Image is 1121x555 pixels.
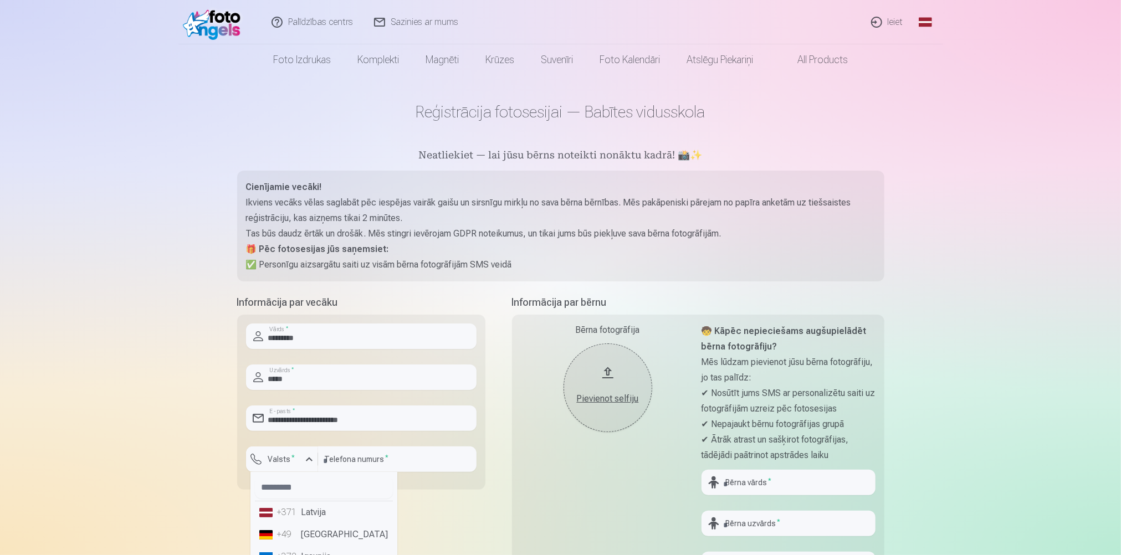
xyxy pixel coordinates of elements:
strong: 🎁 Pēc fotosesijas jūs saņemsiet: [246,244,389,254]
strong: Cienījamie vecāki! [246,182,322,192]
h5: Informācija par bērnu [512,295,884,310]
h1: Reģistrācija fotosesijai — Babītes vidusskola [237,102,884,122]
h5: Informācija par vecāku [237,295,485,310]
p: Tas būs daudz ērtāk un drošāk. Mēs stingri ievērojam GDPR noteikumus, un tikai jums būs piekļuve ... [246,226,876,241]
a: Komplekti [344,44,412,75]
div: Pievienot selfiju [575,392,641,405]
p: ✔ Nepajaukt bērnu fotogrāfijas grupā [702,417,876,432]
h5: Neatliekiet — lai jūsu bērns noteikti nonāktu kadrā! 📸✨ [237,148,884,164]
label: Valsts [264,454,300,465]
p: ✅ Personīgu aizsargātu saiti uz visām bērna fotogrāfijām SMS veidā [246,257,876,273]
p: ✔ Ātrāk atrast un sašķirot fotogrāfijas, tādējādi paātrinot apstrādes laiku [702,432,876,463]
a: Atslēgu piekariņi [673,44,766,75]
button: Pievienot selfiju [564,343,652,432]
a: All products [766,44,861,75]
li: Latvija [255,501,393,523]
a: Krūzes [472,44,528,75]
p: Ikviens vecāks vēlas saglabāt pēc iespējas vairāk gaišu un sirsnīgu mirkļu no sava bērna bērnības... [246,195,876,226]
strong: 🧒 Kāpēc nepieciešams augšupielādēt bērna fotogrāfiju? [702,326,867,352]
li: [GEOGRAPHIC_DATA] [255,523,393,546]
a: Suvenīri [528,44,586,75]
a: Foto kalendāri [586,44,673,75]
div: +49 [277,528,299,541]
p: ✔ Nosūtīt jums SMS ar personalizētu saiti uz fotogrāfijām uzreiz pēc fotosesijas [702,386,876,417]
button: Valsts* [246,446,318,472]
a: Magnēti [412,44,472,75]
img: /fa1 [183,4,247,40]
div: Bērna fotogrāfija [521,323,695,337]
div: +371 [277,506,299,519]
p: Mēs lūdzam pievienot jūsu bērna fotogrāfiju, jo tas palīdz: [702,354,876,386]
a: Foto izdrukas [260,44,344,75]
